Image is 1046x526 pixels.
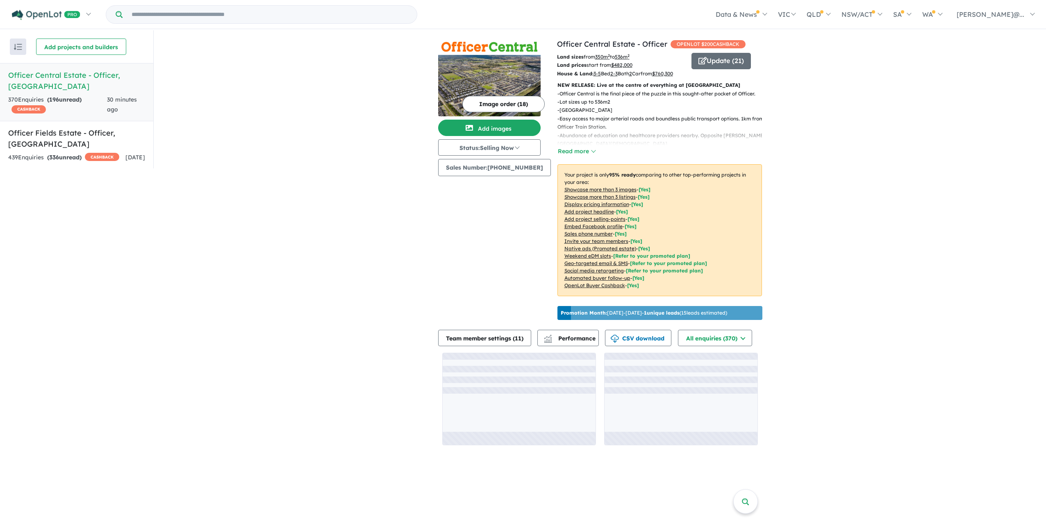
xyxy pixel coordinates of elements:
u: Geo-targeted email & SMS [564,260,628,266]
u: Invite your team members [564,238,628,244]
p: - Easy access to major arterial roads and boundless public transport options. 1km from Officer Tr... [557,115,769,131]
span: [Refer to your promoted plan] [613,253,690,259]
b: Land prices [557,62,587,68]
span: Performance [545,335,596,342]
u: Add project selling-points [564,216,625,222]
u: Add project headline [564,209,614,215]
p: [DATE] - [DATE] - ( 15 leads estimated) [561,309,727,317]
button: All enquiries (370) [678,330,752,346]
p: Your project is only comparing to other top-performing projects in your area: - - - - - - - - - -... [557,164,762,296]
h5: Officer Central Estate - Officer , [GEOGRAPHIC_DATA] [8,70,145,92]
img: sort.svg [14,44,22,50]
button: Status:Selling Now [438,139,541,156]
p: - Officer Central is the final piece of the puzzle in this sought-after pocket of Officer. [557,90,769,98]
u: Embed Facebook profile [564,223,623,229]
span: CASHBACK [85,153,119,161]
sup: 2 [628,53,630,58]
u: Native ads (Promoted estate) [564,245,636,252]
b: Land sizes [557,54,584,60]
u: Display pricing information [564,201,629,207]
img: Officer Central Estate - Officer Logo [441,42,537,51]
span: [ Yes ] [630,238,642,244]
u: Social media retargeting [564,268,624,274]
u: OpenLot Buyer Cashback [564,282,625,288]
a: Officer Central Estate - Officer LogoOfficer Central Estate - Officer [438,39,541,116]
span: OPENLOT $ 200 CASHBACK [671,40,746,48]
u: Showcase more than 3 images [564,186,637,193]
button: Add projects and builders [36,39,126,55]
u: $ 760,300 [652,70,673,77]
u: Weekend eDM slots [564,253,611,259]
a: Officer Central Estate - Officer [557,39,667,49]
span: [ Yes ] [616,209,628,215]
span: 11 [515,335,521,342]
span: 336 [49,154,59,161]
span: 30 minutes ago [107,96,137,113]
span: [ Yes ] [625,223,637,229]
span: [ Yes ] [631,201,643,207]
button: Team member settings (11) [438,330,531,346]
p: - Lot sizes up to 536m2 [557,98,769,106]
strong: ( unread) [47,96,82,103]
button: Add images [438,120,541,136]
img: download icon [611,335,619,343]
span: [ Yes ] [639,186,650,193]
h5: Officer Fields Estate - Officer , [GEOGRAPHIC_DATA] [8,127,145,150]
span: [PERSON_NAME]@... [957,10,1024,18]
button: Read more [557,147,596,156]
span: [Yes] [627,282,639,288]
strong: ( unread) [47,154,82,161]
u: Automated buyer follow-up [564,275,630,281]
span: 196 [49,96,59,103]
button: Update (21) [691,53,751,69]
img: bar-chart.svg [544,337,552,342]
u: 536 m [615,54,630,60]
u: 2 [629,70,632,77]
p: start from [557,61,685,69]
b: 1 unique leads [644,310,680,316]
span: [ Yes ] [615,231,627,237]
b: Promotion Month: [561,310,607,316]
sup: 2 [608,53,610,58]
button: Sales Number:[PHONE_NUMBER] [438,159,551,176]
span: [ Yes ] [638,194,650,200]
u: 350 m [595,54,610,60]
input: Try estate name, suburb, builder or developer [124,6,415,23]
u: 2-3 [610,70,618,77]
u: $ 482,000 [611,62,632,68]
img: Officer Central Estate - Officer [438,55,541,116]
p: Bed Bath Car from [557,70,685,78]
u: Showcase more than 3 listings [564,194,636,200]
p: - [GEOGRAPHIC_DATA] [557,106,769,114]
button: Image order (18) [462,96,545,112]
button: CSV download [605,330,671,346]
img: Openlot PRO Logo White [12,10,80,20]
span: [ Yes ] [628,216,639,222]
span: [Refer to your promoted plan] [626,268,703,274]
button: Performance [537,330,599,346]
u: 3-5 [593,70,601,77]
p: - Abundance of education and healthcare providers nearby. Opposite [PERSON_NAME][GEOGRAPHIC_DATA]... [557,131,769,148]
span: [DATE] [125,154,145,161]
span: CASHBACK [11,105,46,113]
span: to [610,54,630,60]
p: from [557,53,685,61]
div: 439 Enquir ies [8,153,119,163]
span: [Refer to your promoted plan] [630,260,707,266]
span: [Yes] [632,275,644,281]
p: NEW RELEASE: Live at the centre of everything at [GEOGRAPHIC_DATA] [557,81,762,89]
img: line-chart.svg [544,335,551,339]
div: 370 Enquir ies [8,95,107,115]
span: [Yes] [638,245,650,252]
u: Sales phone number [564,231,613,237]
b: 95 % ready [609,172,636,178]
b: House & Land: [557,70,593,77]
